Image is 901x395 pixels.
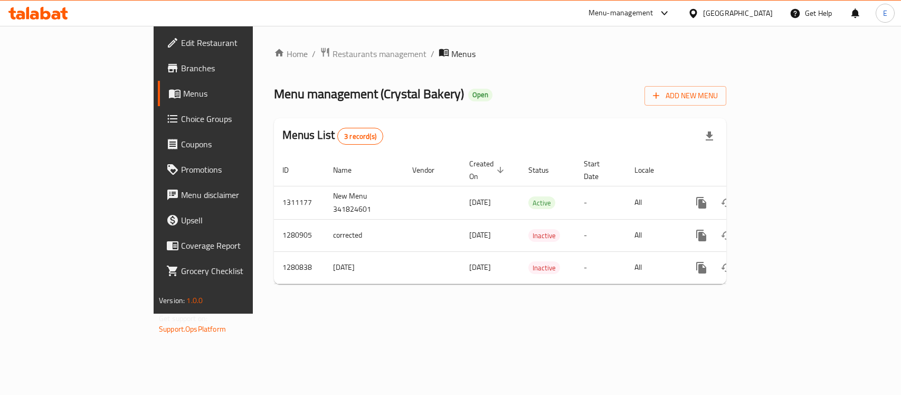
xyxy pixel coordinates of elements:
[320,47,426,61] a: Restaurants management
[626,219,680,251] td: All
[181,112,296,125] span: Choice Groups
[714,255,739,280] button: Change Status
[158,182,304,208] a: Menu disclaimer
[412,164,448,176] span: Vendor
[634,164,668,176] span: Locale
[159,322,226,336] a: Support.OpsPlatform
[333,164,365,176] span: Name
[451,48,476,60] span: Menus
[325,251,404,284] td: [DATE]
[274,154,799,284] table: enhanced table
[181,189,296,201] span: Menu disclaimer
[528,164,563,176] span: Status
[703,7,773,19] div: [GEOGRAPHIC_DATA]
[158,131,304,157] a: Coupons
[584,157,613,183] span: Start Date
[159,294,185,307] span: Version:
[282,127,383,145] h2: Menus List
[274,82,464,106] span: Menu management ( Crystal Bakery )
[528,196,555,209] div: Active
[689,255,714,280] button: more
[183,87,296,100] span: Menus
[158,208,304,233] a: Upsell
[158,30,304,55] a: Edit Restaurant
[158,81,304,106] a: Menus
[689,190,714,215] button: more
[575,186,626,219] td: -
[589,7,653,20] div: Menu-management
[181,214,296,227] span: Upsell
[469,157,507,183] span: Created On
[883,7,887,19] span: E
[689,223,714,248] button: more
[181,265,296,277] span: Grocery Checklist
[158,55,304,81] a: Branches
[337,128,383,145] div: Total records count
[714,223,739,248] button: Change Status
[431,48,434,60] li: /
[312,48,316,60] li: /
[468,90,492,99] span: Open
[626,251,680,284] td: All
[469,195,491,209] span: [DATE]
[338,131,383,142] span: 3 record(s)
[158,258,304,284] a: Grocery Checklist
[469,260,491,274] span: [DATE]
[274,47,726,61] nav: breadcrumb
[181,36,296,49] span: Edit Restaurant
[282,164,302,176] span: ID
[528,262,560,274] span: Inactive
[181,138,296,151] span: Coupons
[325,219,404,251] td: corrected
[680,154,799,186] th: Actions
[528,261,560,274] div: Inactive
[181,239,296,252] span: Coverage Report
[644,86,726,106] button: Add New Menu
[158,157,304,182] a: Promotions
[469,228,491,242] span: [DATE]
[575,219,626,251] td: -
[575,251,626,284] td: -
[181,163,296,176] span: Promotions
[186,294,203,307] span: 1.0.0
[181,62,296,74] span: Branches
[158,233,304,258] a: Coverage Report
[528,229,560,242] div: Inactive
[714,190,739,215] button: Change Status
[158,106,304,131] a: Choice Groups
[325,186,404,219] td: New Menu 341824601
[333,48,426,60] span: Restaurants management
[653,89,718,102] span: Add New Menu
[159,312,207,325] span: Get support on:
[468,89,492,101] div: Open
[528,197,555,209] span: Active
[528,230,560,242] span: Inactive
[626,186,680,219] td: All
